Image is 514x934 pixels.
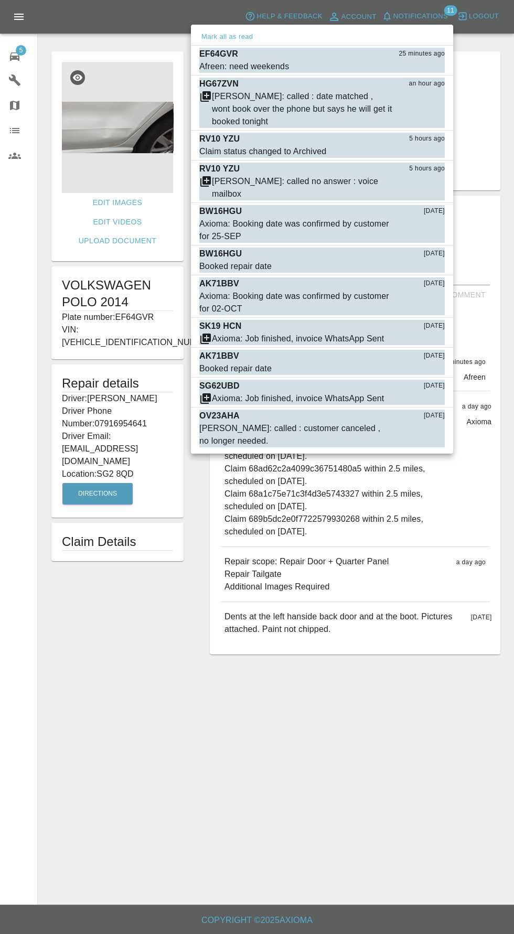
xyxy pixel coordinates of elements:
div: [PERSON_NAME]: called : customer canceled , no longer needed. [199,422,392,447]
div: Booked repair date [199,260,272,273]
p: BW16HGU [199,248,242,260]
span: [DATE] [424,321,445,331]
p: HG67ZVN [199,78,239,90]
div: Axioma: Job finished, invoice WhatsApp Sent [212,392,384,405]
p: BW16HGU [199,205,242,218]
div: Axioma: Booking date was confirmed by customer for 25-SEP [199,218,392,243]
p: RV10 YZU [199,133,240,145]
p: OV23AHA [199,410,240,422]
p: AK71BBV [199,277,239,290]
span: 5 hours ago [409,134,445,144]
p: SG62UBD [199,380,240,392]
span: [DATE] [424,249,445,259]
div: Claim status changed to Archived [199,145,326,158]
span: [DATE] [424,278,445,289]
span: [DATE] [424,206,445,217]
div: Afreen: need weekends [199,60,289,73]
p: AK71BBV [199,350,239,362]
span: an hour ago [409,79,445,89]
div: Booked repair date [199,362,272,375]
div: [PERSON_NAME]: called : date matched , wont book over the phone but says he will get it booked to... [212,90,392,128]
p: SK19 HCN [199,320,241,332]
button: Mark all as read [199,31,255,43]
div: [PERSON_NAME]: called no answer : voice mailbox [212,175,392,200]
p: RV10 YZU [199,163,240,175]
span: [DATE] [424,411,445,421]
div: Axioma: Booking date was confirmed by customer for 02-OCT [199,290,392,315]
span: 25 minutes ago [399,49,445,59]
span: [DATE] [424,351,445,361]
div: Axioma: Job finished, invoice WhatsApp Sent [212,332,384,345]
span: 5 hours ago [409,164,445,174]
p: EF64GVR [199,48,238,60]
span: [DATE] [424,381,445,391]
